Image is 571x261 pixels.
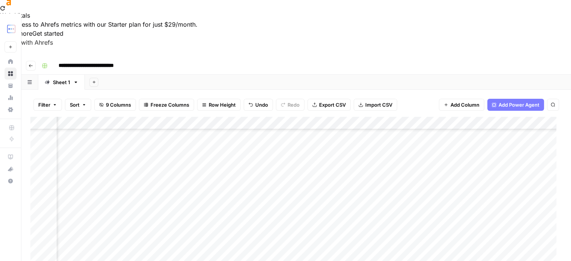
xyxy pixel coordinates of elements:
span: Sort [70,101,80,109]
button: What's new? [5,163,17,175]
button: Undo [244,99,273,111]
button: Row Height [197,99,241,111]
a: Usage [5,92,17,104]
div: What's new? [5,163,16,175]
button: Add Column [439,99,484,111]
a: Settings [5,104,17,116]
span: Row Height [209,101,236,109]
button: Filter [33,99,62,111]
a: Browse [5,68,17,80]
button: Export CSV [307,99,351,111]
button: Get started [32,29,63,38]
button: Add Power Agent [487,99,544,111]
button: Redo [276,99,304,111]
div: Sheet 1 [53,78,70,86]
a: Sheet 1 [38,75,85,90]
span: Redo [288,101,300,109]
a: AirOps Academy [5,151,17,163]
a: Home [5,56,17,68]
button: Freeze Columns [139,99,194,111]
span: Undo [255,101,268,109]
span: 9 Columns [106,101,131,109]
span: Export CSV [319,101,346,109]
button: 9 Columns [94,99,136,111]
span: Freeze Columns [151,101,189,109]
a: Your Data [5,80,17,92]
span: Add Column [450,101,479,109]
span: Add Power Agent [499,101,539,109]
span: Filter [38,101,50,109]
button: Import CSV [354,99,397,111]
button: Help + Support [5,175,17,187]
button: Sort [65,99,91,111]
span: Import CSV [365,101,392,109]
